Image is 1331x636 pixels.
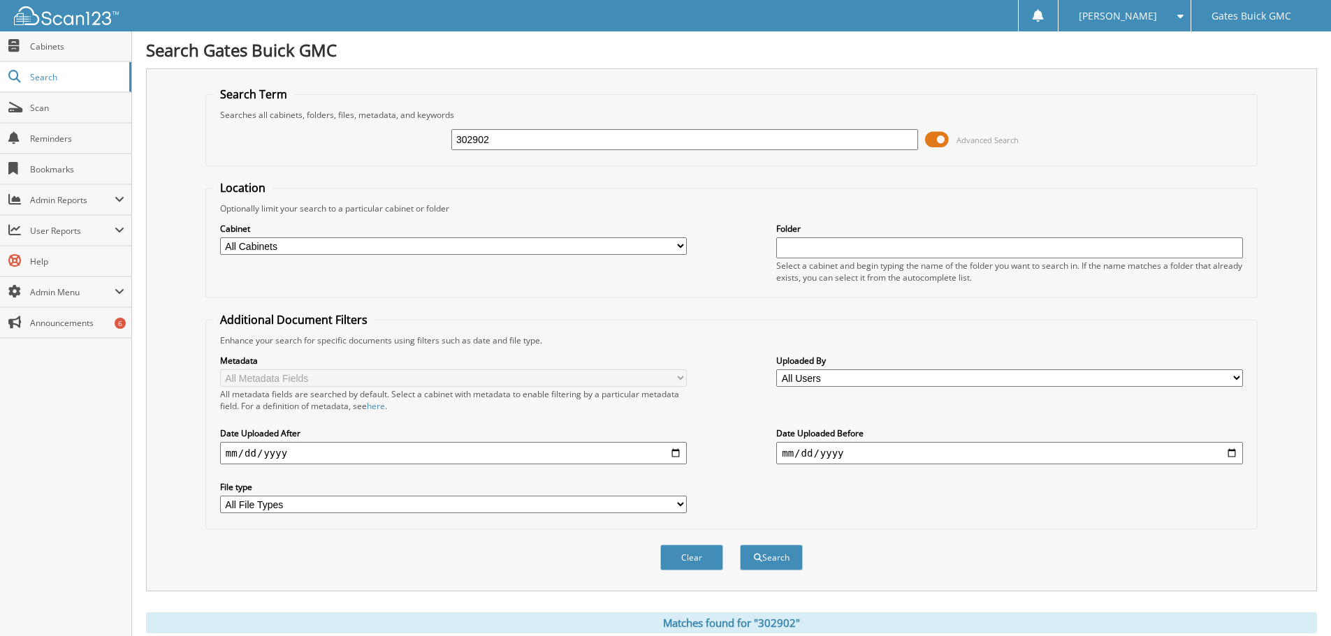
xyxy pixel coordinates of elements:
[30,194,115,206] span: Admin Reports
[213,202,1250,214] div: Optionally limit your search to a particular cabinet or folder
[220,388,687,412] div: All metadata fields are searched by default. Select a cabinet with metadata to enable filtering b...
[30,256,124,267] span: Help
[776,442,1243,464] input: end
[776,223,1243,235] label: Folder
[957,135,1019,145] span: Advanced Search
[213,87,294,102] legend: Search Term
[776,355,1243,367] label: Uploaded By
[220,355,687,367] label: Metadata
[146,612,1317,633] div: Matches found for "302902"
[220,481,687,493] label: File type
[1212,12,1291,20] span: Gates Buick GMC
[30,71,122,83] span: Search
[30,102,124,114] span: Scan
[1079,12,1157,20] span: [PERSON_NAME]
[776,427,1243,439] label: Date Uploaded Before
[30,133,124,145] span: Reminders
[776,260,1243,283] div: Select a cabinet and begin typing the name of the folder you want to search in. If the name match...
[30,163,124,175] span: Bookmarks
[30,40,124,52] span: Cabinets
[146,38,1317,61] h1: Search Gates Buick GMC
[213,312,374,327] legend: Additional Document Filters
[30,317,124,329] span: Announcements
[30,225,115,237] span: User Reports
[213,180,272,195] legend: Location
[367,400,385,412] a: here
[213,334,1250,346] div: Enhance your search for specific documents using filters such as date and file type.
[14,6,119,25] img: scan123-logo-white.svg
[220,223,687,235] label: Cabinet
[220,427,687,439] label: Date Uploaded After
[220,442,687,464] input: start
[115,318,126,329] div: 6
[213,109,1250,121] div: Searches all cabinets, folders, files, metadata, and keywords
[660,545,723,570] button: Clear
[30,286,115,298] span: Admin Menu
[740,545,803,570] button: Search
